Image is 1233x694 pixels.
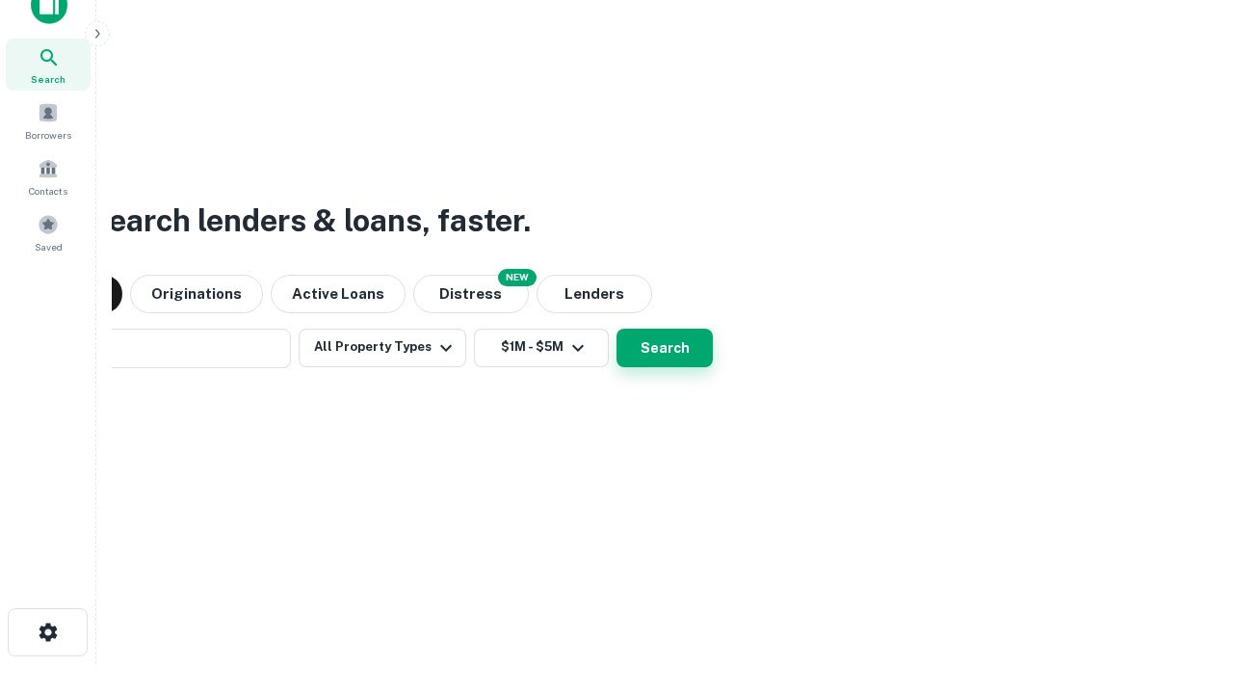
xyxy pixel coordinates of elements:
[6,206,91,258] a: Saved
[29,183,67,199] span: Contacts
[474,329,609,367] button: $1M - $5M
[413,275,529,313] button: Search distressed loans with lien and other non-mortgage details.
[6,150,91,202] a: Contacts
[271,275,406,313] button: Active Loans
[130,275,263,313] button: Originations
[6,39,91,91] a: Search
[6,94,91,147] a: Borrowers
[1137,540,1233,632] iframe: Chat Widget
[299,329,466,367] button: All Property Types
[498,269,537,286] div: NEW
[616,329,713,367] button: Search
[537,275,652,313] button: Lenders
[88,198,531,244] h3: Search lenders & loans, faster.
[35,239,63,254] span: Saved
[31,71,66,87] span: Search
[25,127,71,143] span: Borrowers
